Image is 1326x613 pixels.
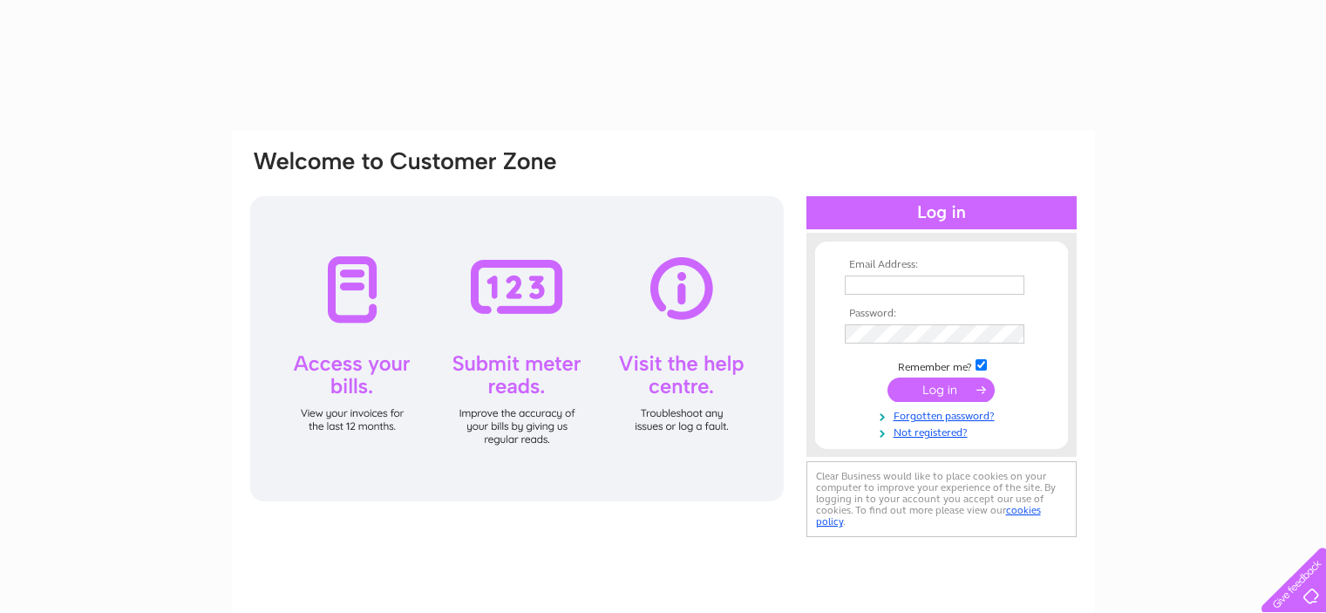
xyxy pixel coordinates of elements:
td: Remember me? [840,357,1043,374]
input: Submit [887,378,995,402]
div: Clear Business would like to place cookies on your computer to improve your experience of the sit... [806,461,1077,537]
th: Email Address: [840,259,1043,271]
a: Not registered? [845,423,1043,439]
a: cookies policy [816,504,1041,528]
th: Password: [840,308,1043,320]
a: Forgotten password? [845,406,1043,423]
